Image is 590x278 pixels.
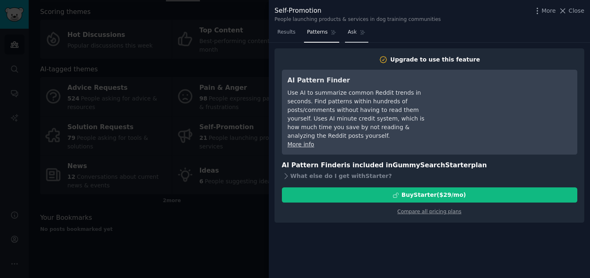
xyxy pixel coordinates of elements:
div: Use AI to summarize common Reddit trends in seconds. Find patterns within hundreds of posts/comme... [288,89,437,140]
h3: AI Pattern Finder [288,75,437,86]
a: Patterns [304,26,339,43]
a: Compare all pricing plans [397,209,461,214]
a: Results [275,26,298,43]
span: Close [569,7,584,15]
div: What else do I get with Starter ? [282,170,577,182]
span: Results [277,29,295,36]
div: People launching products & services in dog training communities [275,16,441,23]
span: More [542,7,556,15]
div: Self-Promotion [275,6,441,16]
button: More [533,7,556,15]
a: Ask [345,26,368,43]
h3: AI Pattern Finder is included in plan [282,160,577,171]
span: Patterns [307,29,327,36]
button: Close [558,7,584,15]
div: Upgrade to use this feature [390,55,480,64]
iframe: YouTube video player [449,75,572,137]
div: Buy Starter ($ 29 /mo ) [402,191,466,199]
span: Ask [348,29,357,36]
button: BuyStarter($29/mo) [282,187,577,203]
span: GummySearch Starter [393,161,471,169]
a: More info [288,141,314,148]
